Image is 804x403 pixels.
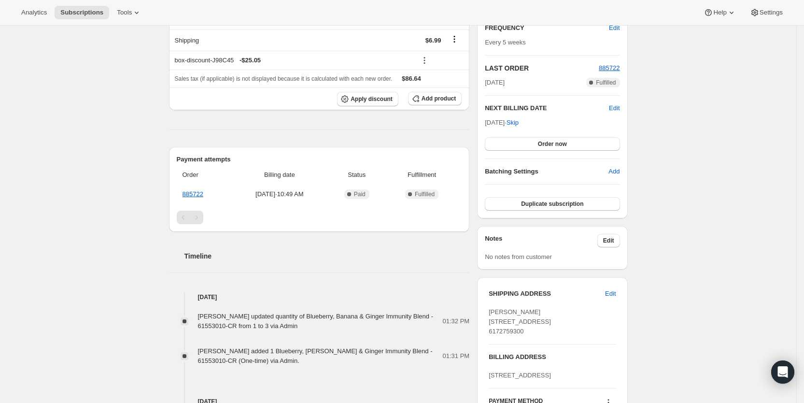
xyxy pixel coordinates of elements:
span: Edit [605,289,616,299]
span: Fulfilled [415,190,435,198]
button: Help [698,6,742,19]
span: - $25.05 [240,56,261,65]
span: Skip [507,118,519,128]
button: Edit [599,286,621,302]
h6: Batching Settings [485,167,608,176]
span: [STREET_ADDRESS] [489,372,551,379]
button: Add product [408,92,462,105]
span: Apply discount [351,95,393,103]
span: [DATE] · 10:49 AM [233,189,325,199]
span: [DATE] · [485,119,519,126]
button: Add [603,164,625,179]
button: Skip [501,115,524,130]
a: 885722 [183,190,203,198]
span: $86.64 [402,75,421,82]
span: Help [713,9,726,16]
span: Fulfillment [388,170,456,180]
button: 885722 [599,63,620,73]
span: Subscriptions [60,9,103,16]
h2: LAST ORDER [485,63,599,73]
nav: Pagination [177,211,462,224]
button: Edit [609,103,620,113]
span: Edit [609,23,620,33]
span: $6.99 [425,37,441,44]
button: Edit [597,234,620,247]
span: [DATE] [485,78,505,87]
h2: Timeline [184,251,470,261]
button: Shipping actions [447,34,462,44]
h4: [DATE] [169,292,470,302]
span: [PERSON_NAME] [STREET_ADDRESS] 6172759300 [489,308,551,335]
span: Tools [117,9,132,16]
span: Status [331,170,382,180]
th: Shipping [169,29,336,51]
span: 01:32 PM [443,317,470,326]
span: Edit [603,237,614,245]
span: Add product [422,95,456,102]
span: 01:31 PM [443,351,470,361]
span: Every 5 weeks [485,39,526,46]
button: Analytics [15,6,53,19]
h2: NEXT BILLING DATE [485,103,609,113]
button: Tools [111,6,147,19]
span: Paid [354,190,366,198]
button: Order now [485,137,620,151]
h2: FREQUENCY [485,23,609,33]
span: Add [608,167,620,176]
h3: Notes [485,234,597,247]
button: Edit [603,20,625,36]
h3: BILLING ADDRESS [489,352,616,362]
button: Duplicate subscription [485,197,620,211]
th: Order [177,164,231,186]
span: [PERSON_NAME] added 1 Blueberry, [PERSON_NAME] & Ginger Immunity Blend - 61553010-CR (One-time) v... [198,347,433,364]
button: Apply discount [337,92,398,106]
span: [PERSON_NAME] updated quantity of Blueberry, Banana & Ginger Immunity Blend - 61553010-CR from 1 ... [198,313,434,330]
span: Sales tax (if applicable) is not displayed because it is calculated with each new order. [175,75,393,82]
span: Billing date [233,170,325,180]
button: Settings [744,6,789,19]
span: Settings [760,9,783,16]
span: Order now [538,140,567,148]
h3: SHIPPING ADDRESS [489,289,605,299]
span: Duplicate subscription [521,200,583,208]
div: box-discount-J98C45 [175,56,411,65]
button: Subscriptions [55,6,109,19]
h2: Payment attempts [177,155,462,164]
span: Fulfilled [596,79,616,86]
div: Open Intercom Messenger [771,360,794,384]
span: No notes from customer [485,253,552,260]
a: 885722 [599,64,620,72]
span: Analytics [21,9,47,16]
